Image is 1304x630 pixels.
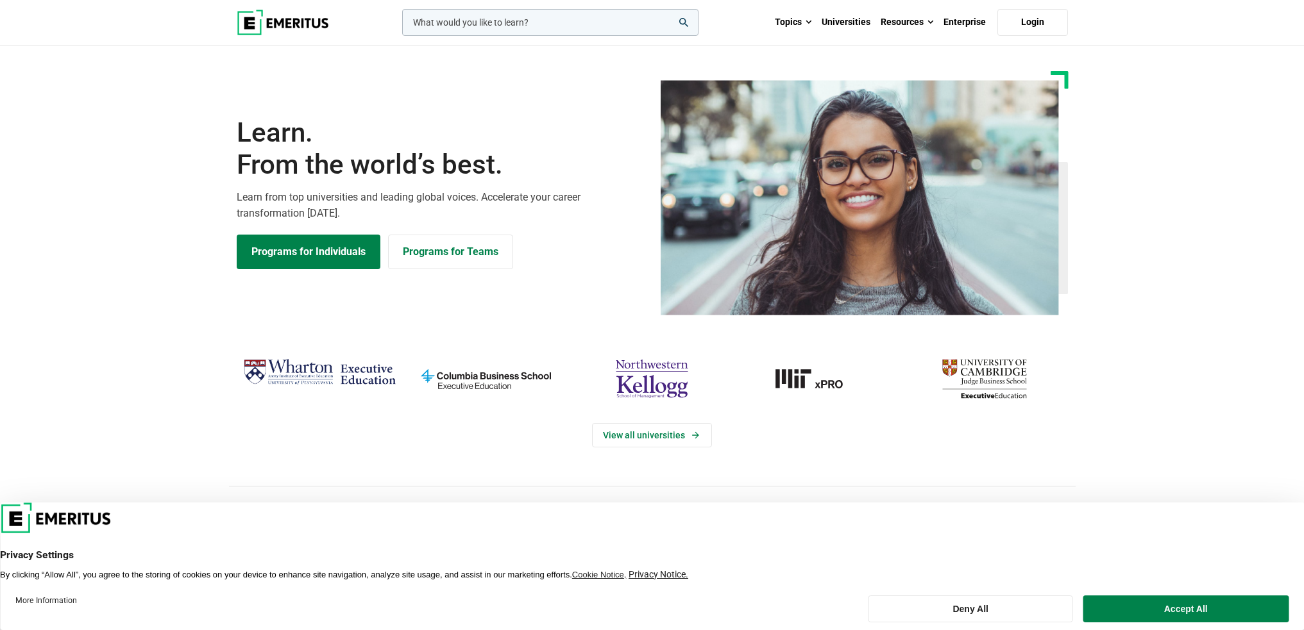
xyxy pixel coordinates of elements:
[388,235,513,269] a: Explore for Business
[661,80,1059,315] img: Learn from the world's best
[237,149,645,181] span: From the world’s best.
[237,189,645,222] p: Learn from top universities and leading global voices. Accelerate your career transformation [DATE].
[237,117,645,181] h1: Learn.
[237,235,380,269] a: Explore Programs
[243,354,396,392] img: Wharton Executive Education
[741,354,895,404] img: MIT xPRO
[409,354,563,404] img: columbia-business-school
[997,9,1068,36] a: Login
[592,423,712,447] a: View Universities
[402,9,699,36] input: woocommerce-product-search-field-0
[575,354,729,404] img: northwestern-kellogg
[741,354,895,404] a: MIT-xPRO
[908,354,1061,404] img: cambridge-judge-business-school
